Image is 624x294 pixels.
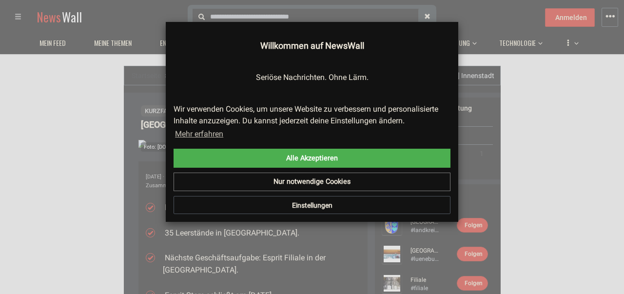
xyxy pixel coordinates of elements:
a: learn more about cookies [174,127,225,141]
a: deny cookies [174,173,450,191]
div: cookieconsent [174,103,450,191]
span: Wir verwenden Cookies, um unsere Website zu verbessern und personalisierte Inhalte anzuzeigen. Du... [174,103,443,141]
a: allow cookies [174,149,450,168]
h4: Willkommen auf NewsWall [174,39,450,52]
button: Einstellungen [174,196,450,215]
p: Seriöse Nachrichten. Ohne Lärm. [174,72,450,83]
